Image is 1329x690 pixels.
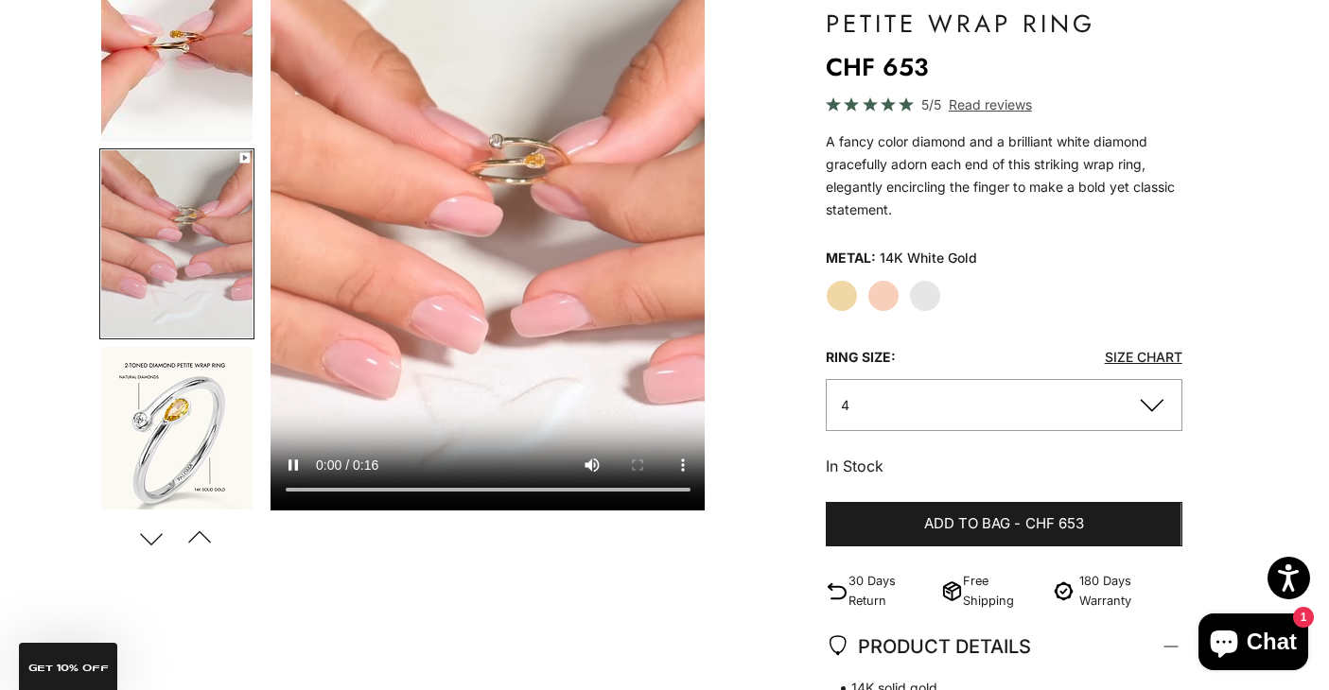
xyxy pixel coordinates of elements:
p: Free Shipping [963,571,1040,611]
a: Size Chart [1105,349,1182,365]
button: Go to item 10 [99,345,254,536]
button: 4 [826,379,1182,431]
legend: Ring Size: [826,343,896,371]
p: In Stock [826,454,1182,478]
sale-price: CHF 653 [826,48,929,86]
span: 4 [841,397,849,413]
variant-option-value: 14K White Gold [880,244,977,272]
inbox-online-store-chat: Shopify online store chat [1193,613,1314,675]
button: Add to bag-CHF 653 [826,502,1182,547]
span: CHF 653 [1025,512,1084,536]
div: GET 10% Off [19,643,117,690]
legend: Metal: [826,244,876,272]
span: Add to bag [924,512,1010,536]
a: 5/5 Read reviews [826,94,1182,115]
span: GET 10% Off [28,664,109,673]
button: Go to item 6 [99,148,254,339]
p: 30 Days Return [848,571,934,611]
summary: PRODUCT DETAILS [826,612,1182,681]
span: PRODUCT DETAILS [826,630,1031,663]
img: #WhiteGold [101,347,253,534]
p: A fancy color diamond and a brilliant white diamond gracefully adorn each end of this striking wr... [826,130,1182,221]
p: 180 Days Warranty [1079,571,1182,611]
img: #YellowGold #WhiteGold #RoseGold [101,150,253,337]
span: Read reviews [949,94,1032,115]
span: 5/5 [921,94,941,115]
